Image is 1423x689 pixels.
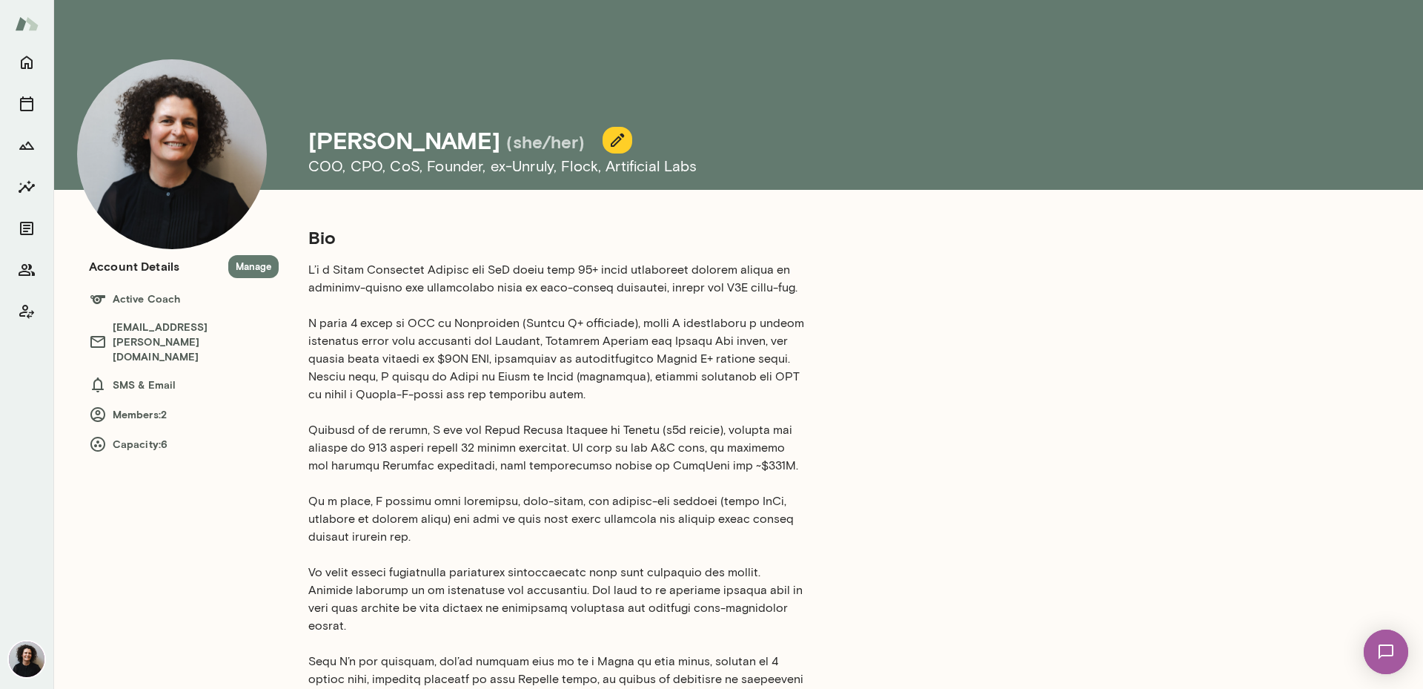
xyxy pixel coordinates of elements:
button: Insights [12,172,42,202]
button: Growth Plan [12,131,42,160]
h6: Capacity: 6 [89,435,279,453]
h5: (she/her) [506,130,585,154]
h6: [EMAIL_ADDRESS][PERSON_NAME][DOMAIN_NAME] [89,320,279,364]
button: Manage [228,255,279,278]
button: Documents [12,214,42,243]
img: Deana Murfitt [77,59,267,249]
h6: Members: 2 [89,406,279,423]
h6: SMS & Email [89,376,279,394]
button: Sessions [12,89,42,119]
img: Deana Murfitt [9,642,44,677]
button: Home [12,47,42,77]
h6: Account Details [89,257,179,275]
h6: Active Coach [89,290,279,308]
h6: COO, CPO, CoS, Founder , ex-Unruly, Flock, Artificial Labs [308,154,1198,178]
button: Client app [12,297,42,326]
img: Mento [15,10,39,38]
h5: Bio [308,225,806,249]
button: Members [12,255,42,285]
h4: [PERSON_NAME] [308,126,500,154]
